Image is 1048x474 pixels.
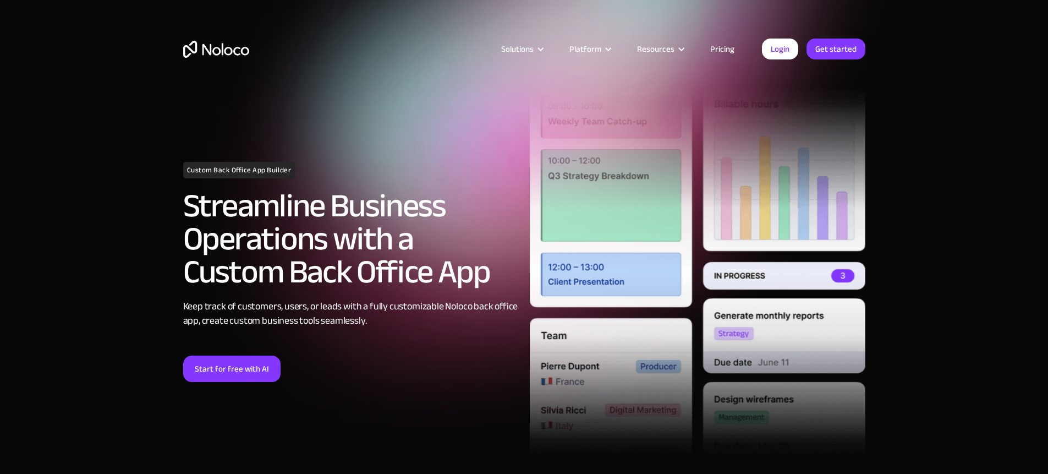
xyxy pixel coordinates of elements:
div: Solutions [501,42,534,56]
div: Solutions [487,42,556,56]
div: Resources [623,42,696,56]
h2: Streamline Business Operations with a Custom Back Office App [183,189,519,288]
div: Platform [556,42,623,56]
a: Pricing [696,42,748,56]
div: Keep track of customers, users, or leads with a fully customizable Noloco back office app, create... [183,299,519,328]
div: Platform [569,42,601,56]
a: Get started [806,39,865,59]
a: Start for free with AI [183,356,281,382]
div: Resources [637,42,674,56]
a: Login [762,39,798,59]
h1: Custom Back Office App Builder [183,162,295,178]
a: home [183,41,249,58]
